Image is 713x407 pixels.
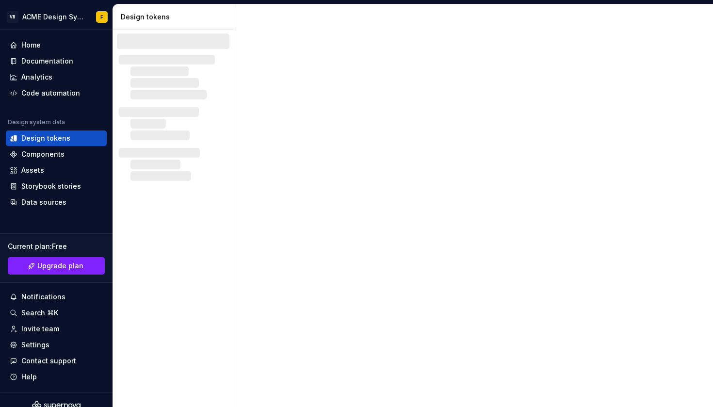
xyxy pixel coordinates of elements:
div: F [100,13,103,21]
div: ACME Design System [22,12,84,22]
div: Settings [21,340,49,350]
button: VBACME Design SystemF [2,6,111,27]
a: Invite team [6,321,107,337]
div: Analytics [21,72,52,82]
span: Upgrade plan [37,261,83,271]
div: Invite team [21,324,59,334]
a: Code automation [6,85,107,101]
div: Assets [21,165,44,175]
div: Home [21,40,41,50]
div: Code automation [21,88,80,98]
button: Search ⌘K [6,305,107,321]
div: Search ⌘K [21,308,58,318]
div: Contact support [21,356,76,366]
button: Upgrade plan [8,257,105,275]
div: Design tokens [21,133,70,143]
div: VB [7,11,18,23]
a: Analytics [6,69,107,85]
button: Help [6,369,107,385]
a: Design tokens [6,130,107,146]
div: Components [21,149,65,159]
div: Design system data [8,118,65,126]
div: Documentation [21,56,73,66]
div: Data sources [21,197,66,207]
a: Storybook stories [6,179,107,194]
button: Contact support [6,353,107,369]
a: Components [6,147,107,162]
div: Notifications [21,292,65,302]
a: Settings [6,337,107,353]
div: Help [21,372,37,382]
button: Notifications [6,289,107,305]
div: Current plan : Free [8,242,105,251]
div: Storybook stories [21,181,81,191]
div: Design tokens [121,12,230,22]
a: Data sources [6,195,107,210]
a: Documentation [6,53,107,69]
a: Home [6,37,107,53]
a: Assets [6,163,107,178]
